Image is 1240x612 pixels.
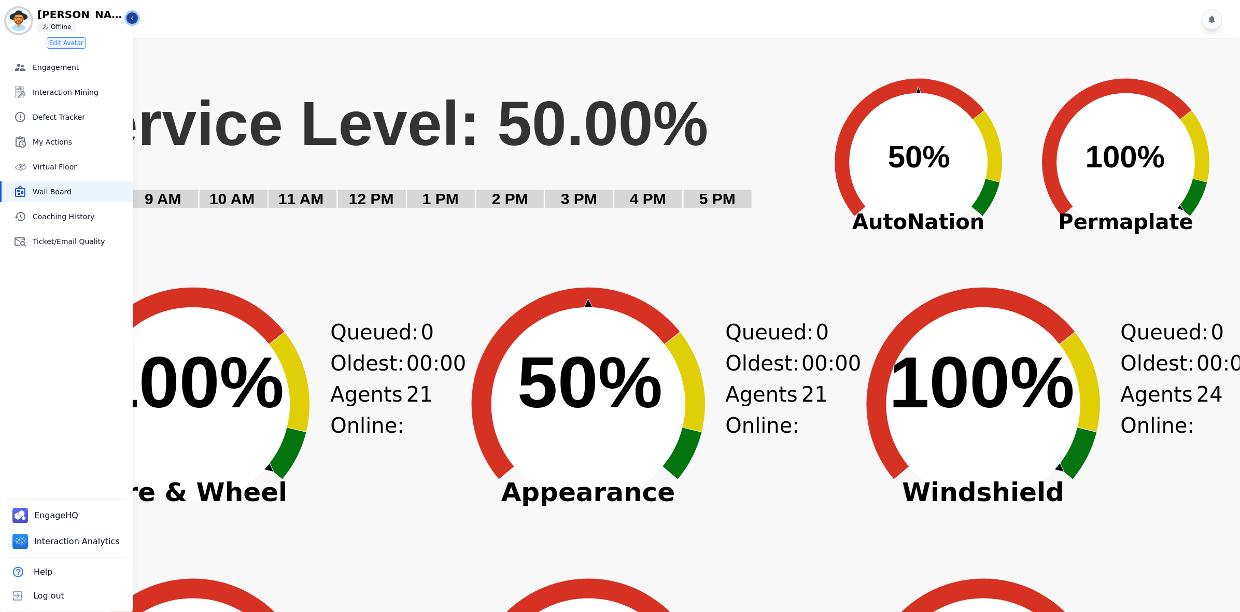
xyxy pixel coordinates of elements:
[51,23,71,31] p: Offline
[8,530,126,553] a: Interaction Analytics
[2,156,133,177] a: Virtual Floor
[1086,139,1165,174] text: 100%
[209,190,255,207] text: 10 AM
[33,112,129,122] span: Defect Tracker
[2,181,133,202] a: Wall Board
[815,206,1022,237] span: AutoNation
[34,535,122,548] span: Interaction Analytics
[33,211,129,222] span: Coaching History
[50,487,335,497] span: Tire & Wheel
[422,190,459,207] text: 1 PM
[34,566,52,578] span: Help
[699,190,736,207] text: 5 PM
[726,348,804,379] div: Oldest:
[1121,317,1199,348] div: Queued:
[98,341,284,423] text: 100%
[33,236,129,247] span: Ticket/Email Quality
[1196,379,1223,441] span: 24
[8,504,84,528] a: EngageHQ
[2,107,133,127] a: Defect Tracker
[6,560,54,584] button: Help
[421,317,434,348] span: 0
[278,190,323,207] text: 11 AM
[33,590,64,602] span: Log out
[517,341,663,423] text: 50%
[2,206,133,227] a: Coaching History
[2,231,133,252] a: Ticket/Email Quality
[33,87,129,97] span: Interaction Mining
[47,37,86,49] button: Edit Avatar
[406,379,433,441] span: 21
[888,139,950,174] text: 50%
[561,190,597,207] text: 3 PM
[6,8,31,33] img: Bordered avatar
[37,9,125,20] p: [PERSON_NAME][EMAIL_ADDRESS][PERSON_NAME][DOMAIN_NAME]
[2,132,133,152] a: My Actions
[816,317,829,348] span: 0
[726,379,814,441] div: Agents Online:
[630,190,666,207] text: 4 PM
[2,82,133,103] a: Interaction Mining
[1022,206,1230,237] span: Permaplate
[446,487,731,497] span: Appearance
[34,509,80,522] span: EngageHQ
[801,348,861,379] span: 00:00
[726,317,804,348] div: Queued:
[1121,379,1209,441] div: Agents Online:
[330,348,408,379] div: Oldest:
[349,190,394,207] text: 12 PM
[62,89,709,158] text: Service Level: 50.00%
[801,379,828,441] span: 21
[33,137,129,147] span: My Actions
[33,162,129,172] span: Virtual Floor
[1121,348,1199,379] div: Oldest:
[6,584,66,608] button: Log out
[406,348,466,379] span: 00:00
[330,379,418,441] div: Agents Online:
[492,190,528,207] text: 2 PM
[33,62,129,73] span: Engagement
[841,487,1126,497] span: Windshield
[1211,317,1224,348] span: 0
[2,57,133,78] a: Engagement
[145,190,181,207] text: 9 AM
[330,317,408,348] div: Queued:
[43,24,49,30] img: person
[889,341,1075,423] text: 100%
[61,86,809,223] svg: Service Level: 50.00%
[33,187,129,197] span: Wall Board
